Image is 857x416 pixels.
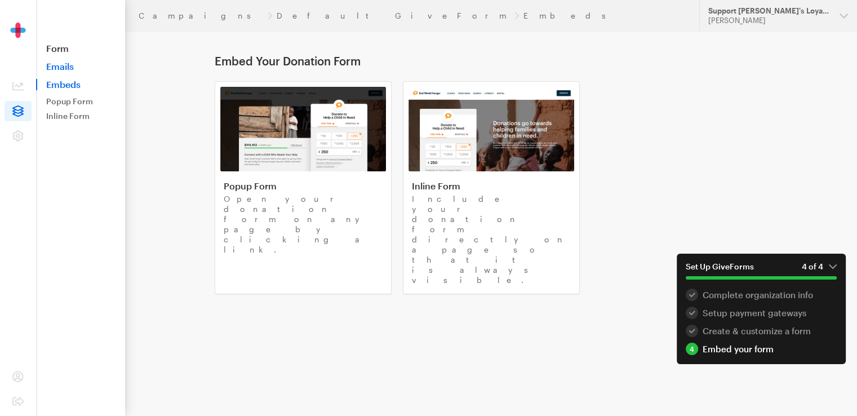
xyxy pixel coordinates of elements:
div: 3 [686,325,698,337]
h4: Popup Form [224,180,383,192]
a: Form [36,43,125,54]
a: Inline Form Include your donation form directly on a page so that it is always visible. [403,81,580,294]
div: Embed your form [686,343,837,355]
p: Include your donation form directly on a page so that it is always visible. [412,194,571,285]
em: 4 of 4 [802,262,837,272]
div: Setup payment gateways [686,307,837,319]
a: 4 Embed your form [686,343,837,355]
a: Popup Form Open your donation form on any page by clicking a link. [215,81,392,294]
div: Complete organization info [686,289,837,301]
a: Emails [36,61,125,72]
div: 4 [686,343,698,355]
img: inline-form-71fcfff58df17d31bfcfba5f3ad4030f01664eead505184072cc27d148d156ed.png [408,87,574,171]
a: 2 Setup payment gateways [686,307,837,319]
a: 1 Complete organization info [686,289,837,301]
div: Create & customize a form [686,325,837,337]
h4: Inline Form [412,180,571,192]
button: Set Up GiveForms4 of 4 [677,254,846,289]
div: 1 [686,289,698,301]
div: 2 [686,307,698,319]
a: Default GiveForm [277,11,510,20]
div: [PERSON_NAME] [708,16,831,25]
a: Campaigns [139,11,263,20]
p: Open your donation form on any page by clicking a link. [224,194,383,255]
span: Embeds [36,79,125,90]
div: Support [PERSON_NAME]'s Loyal Companion's Recovery [708,6,831,16]
a: 3 Create & customize a form [686,325,837,337]
h1: Embed Your Donation Form [215,54,768,68]
a: Inline Form [42,109,121,123]
img: popup-form-5b4acd790b338fb362b038d5767f041f74c8b6526b41900b6d4ddf6372801506.png [220,87,386,171]
a: Popup Form [42,95,121,108]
